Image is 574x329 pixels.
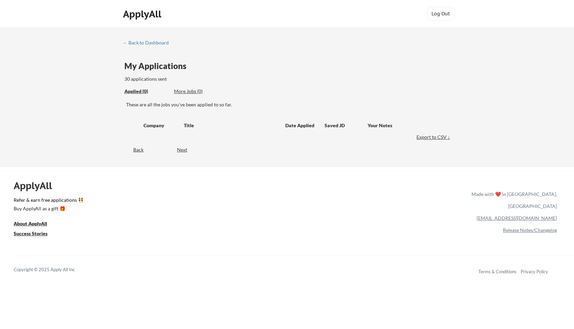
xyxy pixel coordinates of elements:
a: ← Back to Dashboard [123,40,174,47]
a: Release Notes/Changelog [503,227,557,233]
div: Applied (0) [124,88,169,95]
div: Company [143,122,178,129]
u: Success Stories [14,231,47,236]
div: More Jobs (0) [174,88,224,95]
div: Export to CSV ↓ [416,134,452,141]
div: ← Back to Dashboard [123,40,174,45]
a: About ApplyAll [14,220,57,228]
div: My Applications [124,62,192,70]
button: Log Out [427,7,454,21]
div: These are job applications we think you'd be a good fit for, but couldn't apply you to automatica... [174,88,224,95]
div: Saved JD [325,119,368,131]
div: Next [177,146,195,153]
u: About ApplyAll [14,221,47,226]
div: 30 applications sent [124,76,257,82]
a: [EMAIL_ADDRESS][DOMAIN_NAME] [477,215,557,221]
a: Terms & Conditions [478,269,517,274]
a: Buy ApplyAll as a gift 🎁 [14,205,82,213]
div: ApplyAll [123,8,163,20]
div: Title [184,122,279,129]
div: Buy ApplyAll as a gift 🎁 [14,206,82,211]
div: Your Notes [368,122,446,129]
div: These are all the jobs you've been applied to so far. [126,101,452,108]
a: Privacy Policy [521,269,548,274]
div: Copyright © 2025 Apply All Inc [14,266,92,273]
a: Success Stories [14,230,57,238]
div: These are all the jobs you've been applied to so far. [124,88,169,95]
div: Made with ❤️ in [GEOGRAPHIC_DATA], [GEOGRAPHIC_DATA] [469,188,557,212]
a: Refer & earn free applications 👯‍♀️ [14,198,329,205]
div: Back [123,146,143,153]
div: Date Applied [285,122,315,129]
div: ApplyAll [14,180,60,192]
